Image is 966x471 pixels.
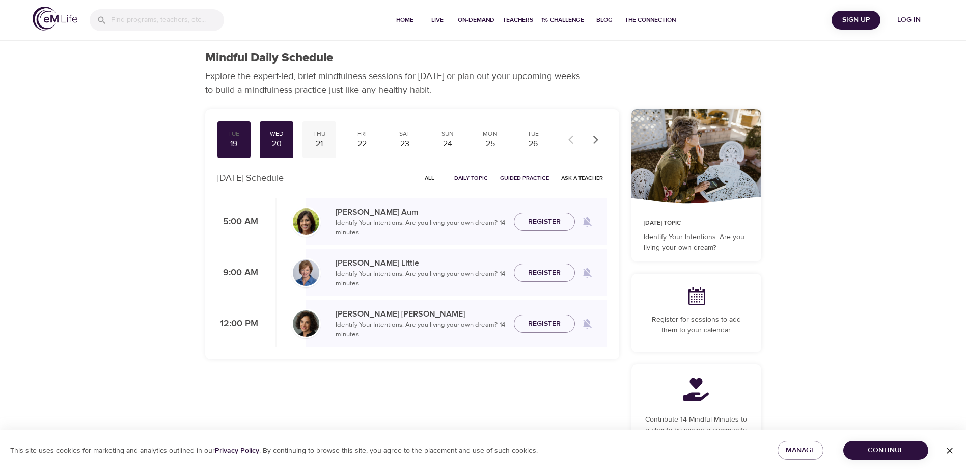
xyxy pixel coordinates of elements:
p: [PERSON_NAME] Little [336,257,506,269]
span: On-Demand [458,15,494,25]
p: Identify Your Intentions: Are you living your own dream? · 14 minutes [336,269,506,289]
button: Register [514,264,575,282]
img: Alisha%20Aum%208-9-21.jpg [293,208,319,235]
span: Register [528,318,561,330]
p: Explore the expert-led, brief mindfulness sessions for [DATE] or plan out your upcoming weeks to ... [205,69,587,97]
p: 9:00 AM [217,266,258,280]
span: The Connection [625,15,676,25]
span: Manage [786,444,815,457]
img: Ninette_Hupp-min.jpg [293,310,319,337]
span: Blog [592,15,617,25]
span: Register [528,267,561,279]
span: Home [393,15,417,25]
span: Remind me when a class goes live every Wednesday at 9:00 AM [575,260,599,285]
div: 20 [264,138,289,150]
span: Register [528,216,561,228]
p: Contribute 14 Mindful Minutes to a charity by joining a community and completing this program. [644,414,749,447]
button: Register [514,213,575,231]
span: 1% Challenge [541,15,584,25]
div: 26 [520,138,546,150]
div: Sat [392,129,418,138]
div: Tue [222,129,247,138]
p: Register for sessions to add them to your calendar [644,315,749,336]
button: Continue [843,441,928,460]
div: 24 [435,138,460,150]
div: 19 [222,138,247,150]
span: Remind me when a class goes live every Wednesday at 12:00 PM [575,311,599,336]
img: Kerry_Little_Headshot_min.jpg [293,259,319,286]
button: Sign Up [832,11,880,30]
div: Wed [264,129,289,138]
p: [PERSON_NAME] [PERSON_NAME] [336,308,506,320]
span: Continue [851,444,920,457]
div: Fri [349,129,375,138]
a: Privacy Policy [215,446,259,455]
span: Teachers [503,15,533,25]
span: All [418,173,442,183]
p: [DATE] Schedule [217,171,284,185]
div: Tue [520,129,546,138]
input: Find programs, teachers, etc... [111,9,224,31]
span: Live [425,15,450,25]
div: 23 [392,138,418,150]
p: 12:00 PM [217,317,258,331]
div: 21 [307,138,332,150]
p: 5:00 AM [217,215,258,229]
div: Thu [307,129,332,138]
span: Remind me when a class goes live every Wednesday at 5:00 AM [575,210,599,234]
button: All [413,170,446,186]
button: Guided Practice [496,170,553,186]
h1: Mindful Daily Schedule [205,50,333,65]
img: logo [33,7,77,31]
span: Daily Topic [454,173,488,183]
button: Daily Topic [450,170,492,186]
div: Mon [478,129,503,138]
p: Identify Your Intentions: Are you living your own dream? [644,232,749,253]
p: Identify Your Intentions: Are you living your own dream? · 14 minutes [336,218,506,238]
div: 22 [349,138,375,150]
button: Log in [885,11,933,30]
p: [DATE] Topic [644,219,749,228]
button: Manage [778,441,823,460]
button: Ask a Teacher [557,170,607,186]
span: Ask a Teacher [561,173,603,183]
span: Log in [889,14,929,27]
p: [PERSON_NAME] Aum [336,206,506,218]
p: Identify Your Intentions: Are you living your own dream? · 14 minutes [336,320,506,340]
div: 25 [478,138,503,150]
span: Guided Practice [500,173,549,183]
button: Register [514,315,575,333]
span: Sign Up [836,14,876,27]
div: Sun [435,129,460,138]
